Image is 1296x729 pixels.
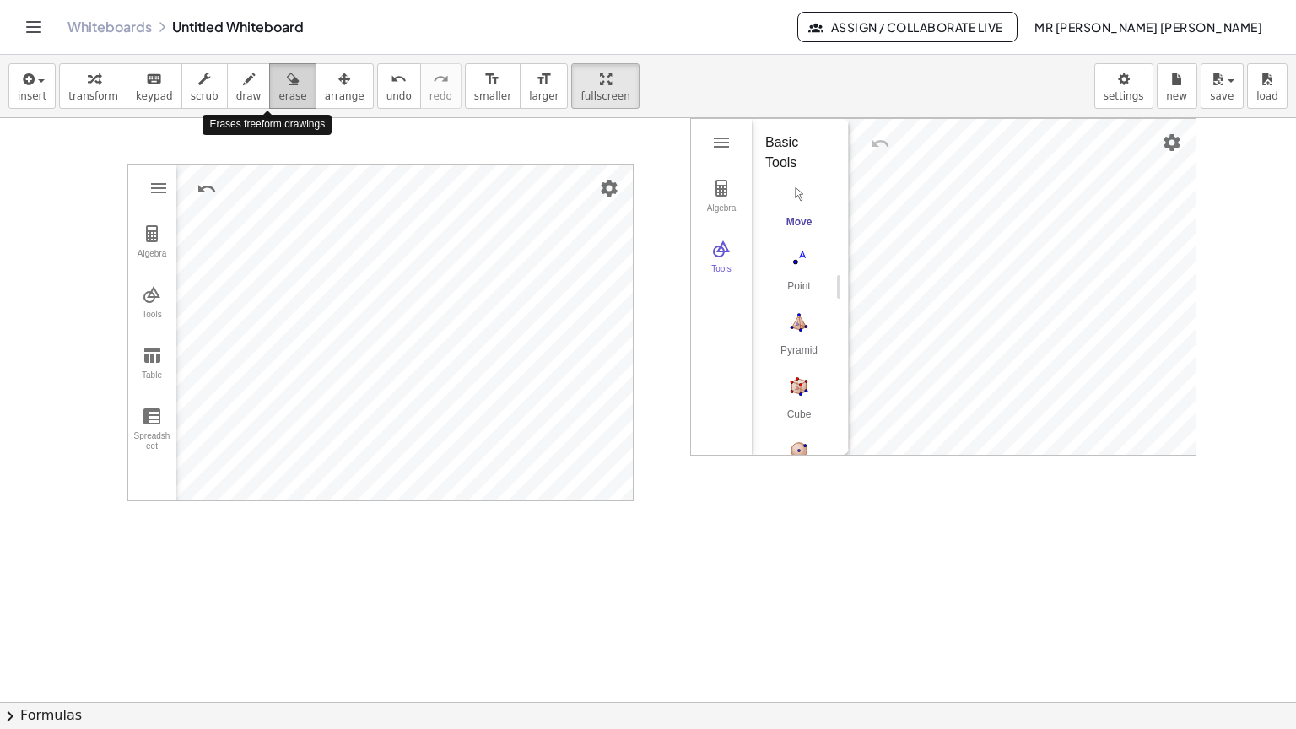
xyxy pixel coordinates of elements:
[146,69,162,89] i: keyboard
[67,19,152,35] a: Whiteboards
[1247,63,1288,109] button: load
[269,63,316,109] button: erase
[1157,63,1197,109] button: new
[377,63,421,109] button: undoundo
[181,63,228,109] button: scrub
[1021,12,1276,42] button: Mr [PERSON_NAME] [PERSON_NAME]
[797,12,1018,42] button: Assign / Collaborate Live
[536,69,552,89] i: format_size
[391,69,407,89] i: undo
[227,63,271,109] button: draw
[18,90,46,102] span: insert
[20,13,47,40] button: Toggle navigation
[1094,63,1153,109] button: settings
[420,63,462,109] button: redoredo
[580,90,629,102] span: fullscreen
[1034,19,1262,35] span: Mr [PERSON_NAME] [PERSON_NAME]
[136,90,173,102] span: keypad
[474,90,511,102] span: smaller
[1256,90,1278,102] span: load
[8,63,56,109] button: insert
[316,63,374,109] button: arrange
[529,90,559,102] span: larger
[433,69,449,89] i: redo
[484,69,500,89] i: format_size
[191,90,219,102] span: scrub
[202,115,332,134] div: Erases freeform drawings
[812,19,1003,35] span: Assign / Collaborate Live
[325,90,364,102] span: arrange
[1166,90,1187,102] span: new
[127,63,182,109] button: keyboardkeypad
[465,63,521,109] button: format_sizesmaller
[520,63,568,109] button: format_sizelarger
[571,63,639,109] button: fullscreen
[59,63,127,109] button: transform
[1201,63,1244,109] button: save
[429,90,452,102] span: redo
[68,90,118,102] span: transform
[278,90,306,102] span: erase
[386,90,412,102] span: undo
[1104,90,1144,102] span: settings
[236,90,262,102] span: draw
[1210,90,1234,102] span: save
